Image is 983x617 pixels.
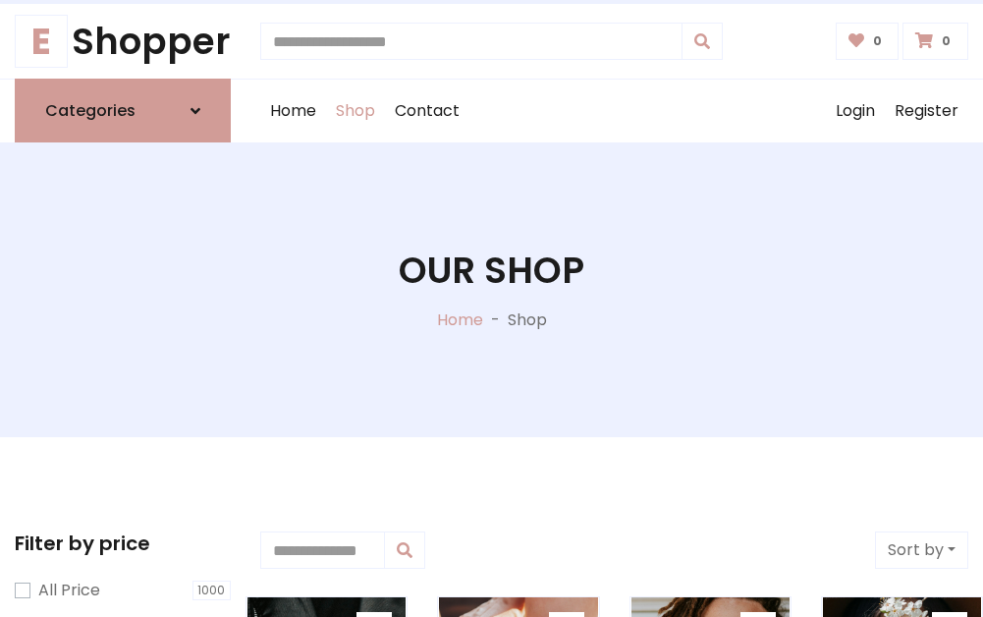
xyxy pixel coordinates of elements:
[326,80,385,142] a: Shop
[483,308,508,332] p: -
[875,532,968,569] button: Sort by
[15,532,231,555] h5: Filter by price
[15,20,231,63] h1: Shopper
[836,23,900,60] a: 0
[385,80,469,142] a: Contact
[868,32,887,50] span: 0
[45,101,136,120] h6: Categories
[885,80,968,142] a: Register
[437,308,483,331] a: Home
[38,579,100,602] label: All Price
[508,308,547,332] p: Shop
[399,249,584,292] h1: Our Shop
[826,80,885,142] a: Login
[260,80,326,142] a: Home
[15,15,68,68] span: E
[15,20,231,63] a: EShopper
[937,32,956,50] span: 0
[902,23,968,60] a: 0
[15,79,231,142] a: Categories
[192,581,232,600] span: 1000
